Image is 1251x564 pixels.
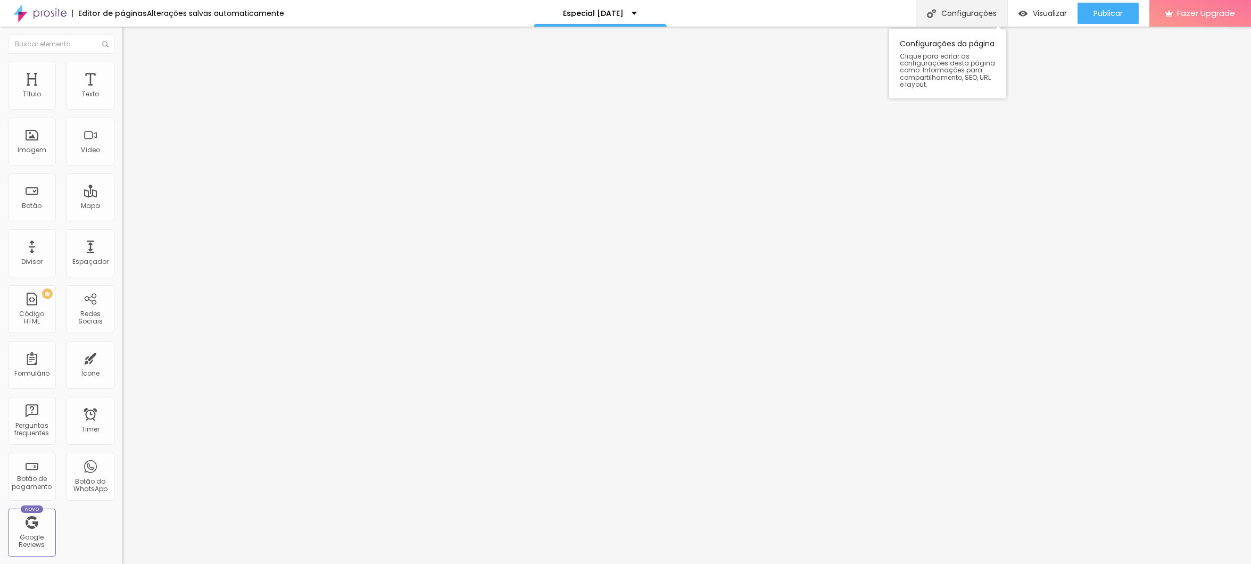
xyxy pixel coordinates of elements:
[1177,9,1235,18] span: Fazer Upgrade
[69,478,111,493] div: Botão do WhatsApp
[81,370,100,377] div: Ícone
[147,10,284,17] div: Alterações salvas automaticamente
[563,10,624,17] p: Especial [DATE]
[1033,9,1067,18] span: Visualizar
[8,35,114,54] input: Buscar elemento
[81,426,100,433] div: Timer
[81,202,100,210] div: Mapa
[11,310,53,326] div: Código HTML
[900,53,996,88] span: Clique para editar as configurações desta página como: Informações para compartilhamento, SEO, UR...
[889,29,1006,98] div: Configurações da página
[1018,9,1028,18] img: view-1.svg
[21,505,44,513] div: Novo
[18,146,46,154] div: Imagem
[11,422,53,437] div: Perguntas frequentes
[14,370,49,377] div: Formulário
[72,10,147,17] div: Editor de páginas
[11,475,53,491] div: Botão de pagamento
[122,27,1251,564] iframe: Editor
[23,90,41,98] div: Título
[1008,3,1078,24] button: Visualizar
[21,258,43,266] div: Divisor
[81,146,100,154] div: Vídeo
[1078,3,1139,24] button: Publicar
[22,202,42,210] div: Botão
[102,41,109,47] img: Icone
[927,9,936,18] img: Icone
[1093,9,1123,18] span: Publicar
[72,258,109,266] div: Espaçador
[82,90,99,98] div: Texto
[11,534,53,549] div: Google Reviews
[69,310,111,326] div: Redes Sociais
